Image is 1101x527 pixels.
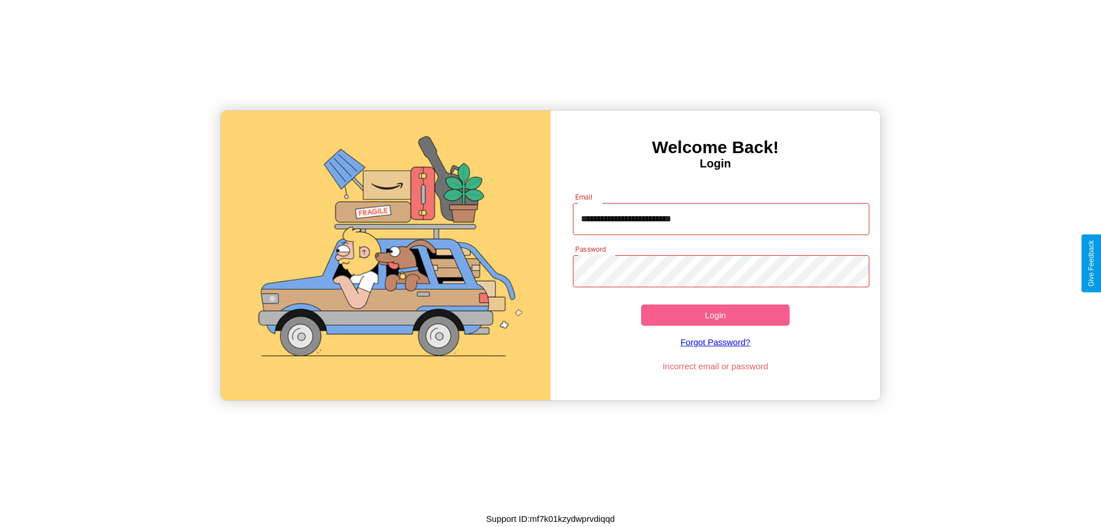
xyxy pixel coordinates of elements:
[221,111,550,400] img: gif
[550,138,880,157] h3: Welcome Back!
[575,244,606,254] label: Password
[575,192,593,202] label: Email
[550,157,880,170] h4: Login
[567,358,864,374] p: Incorrect email or password
[567,326,864,358] a: Forgot Password?
[486,511,615,526] p: Support ID: mf7k01kzydwprvdiqqd
[641,305,790,326] button: Login
[1087,240,1095,287] div: Give Feedback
